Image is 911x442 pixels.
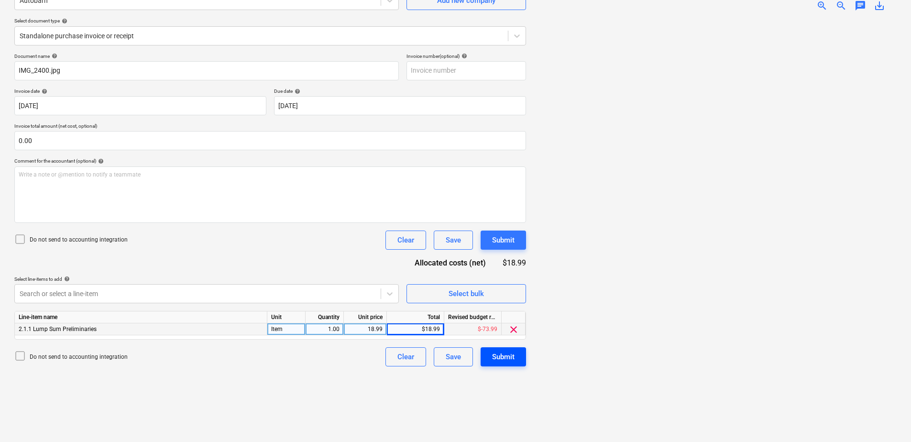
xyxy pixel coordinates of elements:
[387,311,444,323] div: Total
[481,231,526,250] button: Submit
[19,326,97,332] span: 2.1.1 Lump Sum Preliminaries
[344,311,387,323] div: Unit price
[406,61,526,80] input: Invoice number
[406,53,526,59] div: Invoice number (optional)
[50,53,57,59] span: help
[274,88,526,94] div: Due date
[15,311,267,323] div: Line-item name
[14,276,399,282] div: Select line-items to add
[14,88,266,94] div: Invoice date
[30,353,128,361] p: Do not send to accounting integration
[434,231,473,250] button: Save
[492,234,515,246] div: Submit
[267,323,306,335] div: Item
[267,311,306,323] div: Unit
[14,96,266,115] input: Invoice date not specified
[14,18,526,24] div: Select document type
[14,123,526,131] p: Invoice total amount (net cost, optional)
[508,324,519,335] span: clear
[402,257,501,268] div: Allocated costs (net)
[293,88,300,94] span: help
[96,158,104,164] span: help
[449,287,484,300] div: Select bulk
[446,351,461,363] div: Save
[309,323,340,335] div: 1.00
[348,323,383,335] div: 18.99
[62,276,70,282] span: help
[385,231,426,250] button: Clear
[14,53,399,59] div: Document name
[14,131,526,150] input: Invoice total amount (net cost, optional)
[446,234,461,246] div: Save
[397,234,414,246] div: Clear
[14,158,526,164] div: Comment for the accountant (optional)
[501,257,526,268] div: $18.99
[385,347,426,366] button: Clear
[406,284,526,303] button: Select bulk
[30,236,128,244] p: Do not send to accounting integration
[60,18,67,24] span: help
[863,396,911,442] iframe: Chat Widget
[444,311,502,323] div: Revised budget remaining
[397,351,414,363] div: Clear
[387,323,444,335] div: $18.99
[274,96,526,115] input: Due date not specified
[460,53,467,59] span: help
[14,61,399,80] input: Document name
[434,347,473,366] button: Save
[306,311,344,323] div: Quantity
[40,88,47,94] span: help
[444,323,502,335] div: $-73.99
[481,347,526,366] button: Submit
[492,351,515,363] div: Submit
